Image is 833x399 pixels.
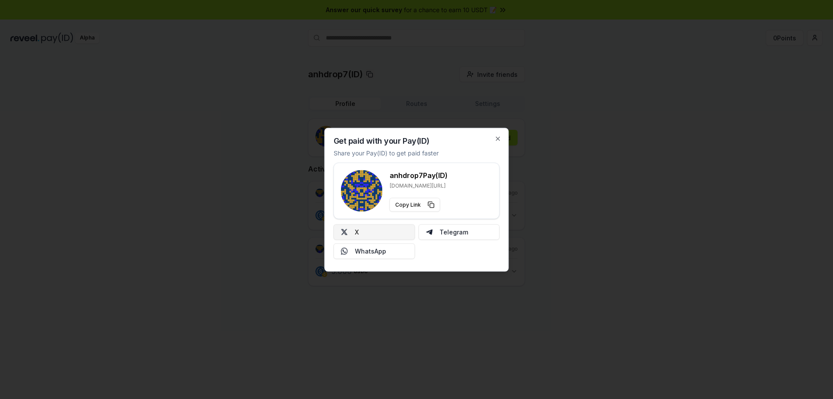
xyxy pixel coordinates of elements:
[341,228,348,235] img: X
[334,148,439,157] p: Share your Pay(ID) to get paid faster
[334,137,430,145] h2: Get paid with your Pay(ID)
[334,243,415,259] button: WhatsApp
[426,228,433,235] img: Telegram
[390,170,448,180] h3: anhdrop7 Pay(ID)
[341,247,348,254] img: Whatsapp
[390,182,448,189] p: [DOMAIN_NAME][URL]
[334,224,415,240] button: X
[418,224,500,240] button: Telegram
[390,198,440,211] button: Copy Link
